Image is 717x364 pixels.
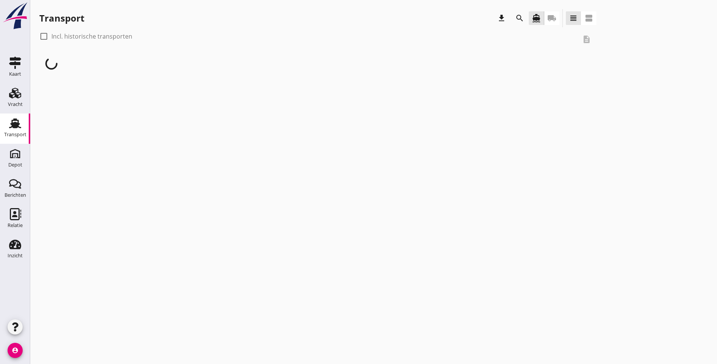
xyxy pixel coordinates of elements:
[8,102,23,107] div: Vracht
[8,223,23,228] div: Relatie
[39,12,84,24] div: Transport
[51,33,132,40] label: Incl. historische transporten
[547,14,556,23] i: local_shipping
[2,2,29,30] img: logo-small.a267ee39.svg
[8,162,22,167] div: Depot
[5,193,26,198] div: Berichten
[584,14,593,23] i: view_agenda
[497,14,506,23] i: download
[515,14,524,23] i: search
[8,253,23,258] div: Inzicht
[8,343,23,358] i: account_circle
[4,132,26,137] div: Transport
[9,72,21,76] div: Kaart
[569,14,578,23] i: view_headline
[532,14,541,23] i: directions_boat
